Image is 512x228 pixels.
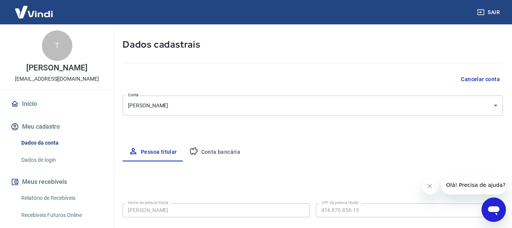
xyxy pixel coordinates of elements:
label: CPF da pessoa titular [321,200,359,206]
a: Dados da conta [18,135,105,151]
button: Pessoa titular [123,143,183,161]
a: Relatório de Recebíveis [18,190,105,206]
a: Recebíveis Futuros Online [18,207,105,223]
iframe: Mensagem da empresa [442,177,506,195]
div: T [42,30,72,61]
img: Vindi [9,0,59,24]
a: Dados de login [18,152,105,168]
iframe: Botão para abrir a janela de mensagens [482,198,506,222]
p: [EMAIL_ADDRESS][DOMAIN_NAME] [15,75,99,83]
button: Meu cadastro [9,118,105,135]
h5: Dados cadastrais [123,38,503,51]
button: Sair [475,5,503,19]
label: Conta [128,92,139,98]
div: [PERSON_NAME] [123,96,503,116]
button: Meus recebíveis [9,174,105,190]
a: Início [9,96,105,112]
p: [PERSON_NAME] [26,64,87,72]
label: Nome da pessoa titular [128,200,169,206]
iframe: Fechar mensagem [422,179,439,195]
button: Cancelar conta [458,72,503,86]
button: Conta bancária [183,143,247,161]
